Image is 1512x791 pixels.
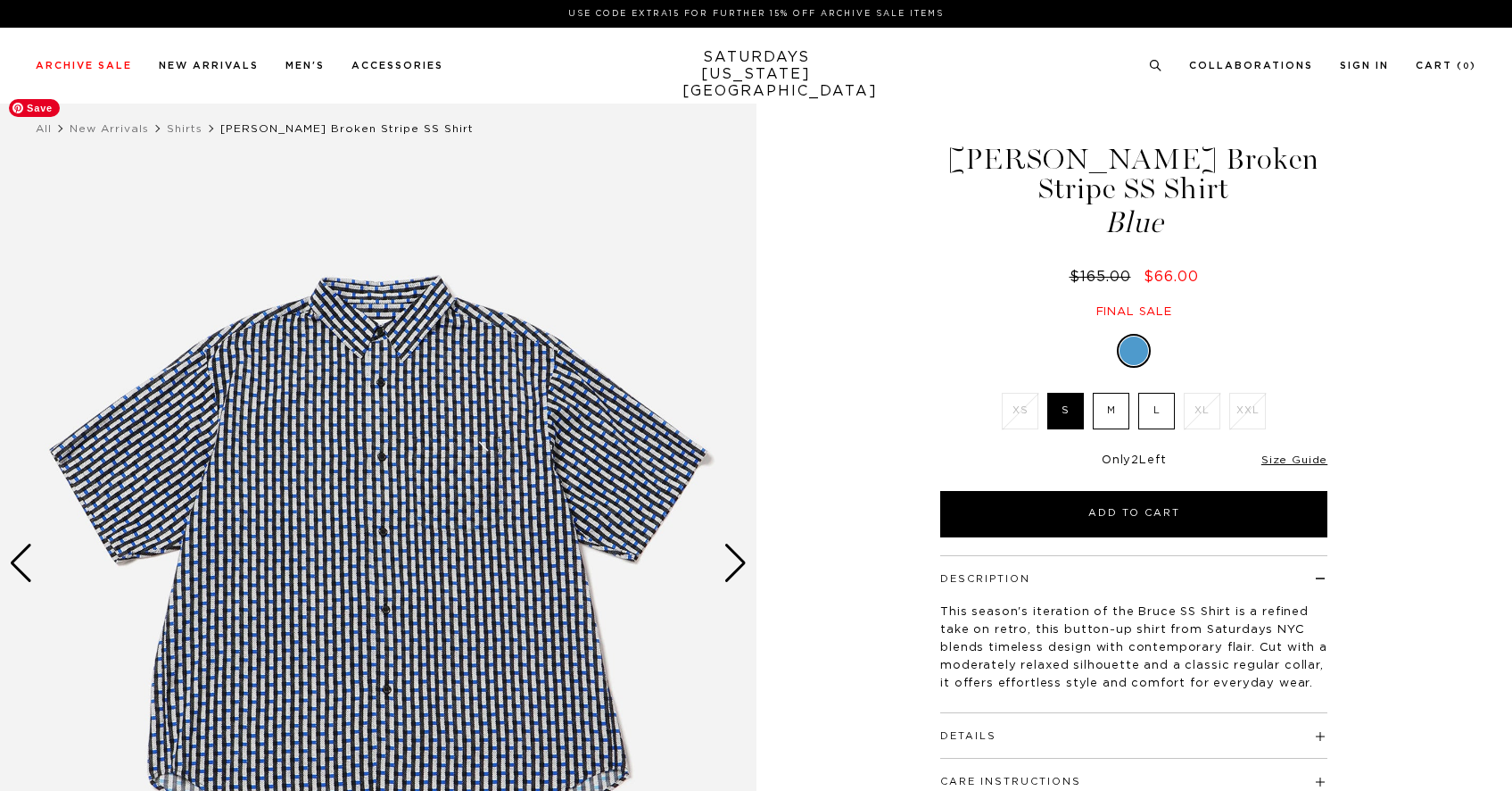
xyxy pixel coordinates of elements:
[938,208,1330,237] span: Blue
[938,145,1330,237] h1: [PERSON_NAME] Broken Stripe SS Shirt
[1189,61,1313,71] a: Collaborations
[1131,454,1139,466] span: 2
[167,123,202,134] a: Shirts
[940,574,1030,584] button: Description
[940,491,1327,537] button: Add to Cart
[1070,270,1138,284] del: $165.00
[1144,270,1199,284] span: $66.00
[723,544,748,583] div: Next slide
[938,304,1330,320] div: Final sale
[940,731,996,741] button: Details
[159,61,259,71] a: New Arrivals
[940,454,1327,469] div: Only Left
[43,7,1469,21] p: Use Code EXTRA15 for Further 15% Off Archive Sale Items
[1138,393,1175,429] label: L
[220,123,474,134] span: [PERSON_NAME] Broken Stripe SS Shirt
[70,123,149,134] a: New Arrivals
[1093,393,1129,429] label: M
[1261,454,1327,465] a: Size Guide
[940,604,1327,693] p: This season's iteration of the Bruce SS Shirt is a refined take on retro, this button-up shirt fr...
[9,99,60,117] span: Save
[682,49,830,100] a: SATURDAYS[US_STATE][GEOGRAPHIC_DATA]
[36,61,132,71] a: Archive Sale
[1416,61,1476,71] a: Cart (0)
[940,777,1081,787] button: Care Instructions
[1340,61,1389,71] a: Sign In
[9,544,33,583] div: Previous slide
[1463,62,1470,71] small: 0
[351,61,443,71] a: Accessories
[285,61,325,71] a: Men's
[1047,393,1084,429] label: S
[36,123,52,134] a: All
